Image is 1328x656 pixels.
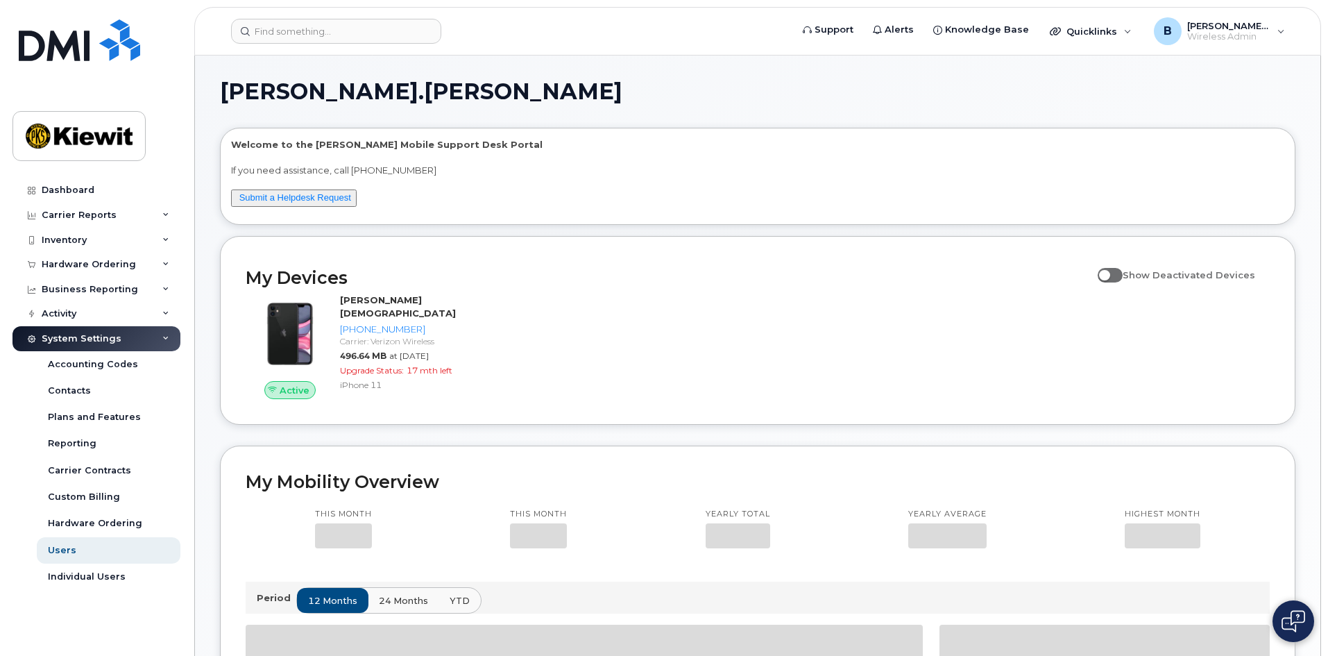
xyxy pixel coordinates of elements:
p: Welcome to the [PERSON_NAME] Mobile Support Desk Portal [231,138,1284,151]
div: iPhone 11 [340,379,484,391]
span: 24 months [379,594,428,607]
p: Yearly total [706,509,770,520]
a: Submit a Helpdesk Request [239,192,351,203]
span: 496.64 MB [340,351,386,361]
a: Active[PERSON_NAME][DEMOGRAPHIC_DATA][PHONE_NUMBER]Carrier: Verizon Wireless496.64 MBat [DATE]Upg... [246,294,489,399]
p: Highest month [1125,509,1200,520]
span: Upgrade Status: [340,365,404,376]
div: Carrier: Verizon Wireless [340,335,484,347]
p: If you need assistance, call [PHONE_NUMBER] [231,164,1284,177]
span: Show Deactivated Devices [1123,269,1255,280]
p: Period [257,591,296,605]
span: Active [280,384,309,397]
p: This month [315,509,372,520]
button: Submit a Helpdesk Request [231,190,357,207]
p: This month [510,509,567,520]
p: Yearly average [908,509,987,520]
span: at [DATE] [389,351,429,361]
img: Open chat [1282,610,1305,632]
h2: My Devices [246,267,1091,288]
span: YTD [450,594,470,607]
div: [PHONE_NUMBER] [340,323,484,336]
strong: [PERSON_NAME][DEMOGRAPHIC_DATA] [340,294,456,319]
h2: My Mobility Overview [246,471,1270,492]
img: iPhone_11.jpg [257,301,323,367]
span: 17 mth left [407,365,452,376]
span: [PERSON_NAME].[PERSON_NAME] [220,81,622,102]
input: Show Deactivated Devices [1098,262,1109,273]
